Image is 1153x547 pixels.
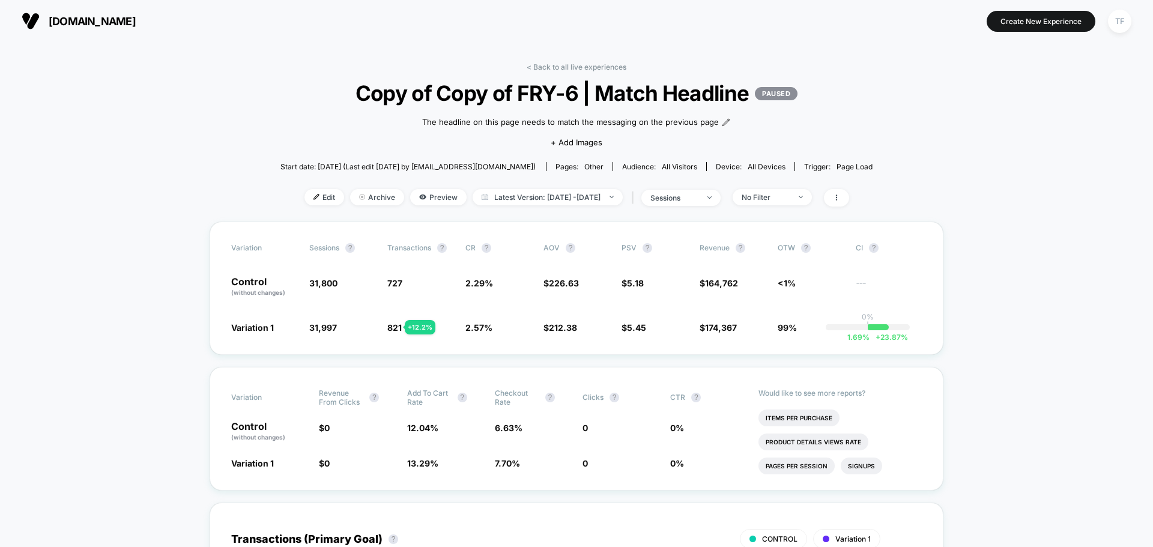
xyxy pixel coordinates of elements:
[707,196,712,199] img: end
[555,162,604,171] div: Pages:
[473,189,623,205] span: Latest Version: [DATE] - [DATE]
[778,278,796,288] span: <1%
[706,162,794,171] span: Device:
[670,458,684,468] span: 0 %
[583,423,588,433] span: 0
[231,422,307,442] p: Control
[407,388,452,406] span: Add To Cart Rate
[49,15,136,28] span: [DOMAIN_NAME]
[359,194,365,200] img: end
[778,243,844,253] span: OTW
[324,423,330,433] span: 0
[700,243,730,252] span: Revenue
[231,458,274,468] span: Variation 1
[670,393,685,402] span: CTR
[465,322,492,333] span: 2.57 %
[837,162,873,171] span: Page Load
[799,196,803,198] img: end
[662,162,697,171] span: All Visitors
[691,393,701,402] button: ?
[841,458,882,474] li: Signups
[309,243,339,252] span: Sessions
[622,278,644,288] span: $
[389,534,398,544] button: ?
[527,62,626,71] a: < Back to all live experiences
[867,321,869,330] p: |
[350,189,404,205] span: Archive
[705,322,737,333] span: 174,367
[543,243,560,252] span: AOV
[549,278,579,288] span: 226.63
[465,278,493,288] span: 2.29 %
[987,11,1095,32] button: Create New Experience
[387,322,402,333] span: 821
[835,534,871,543] span: Variation 1
[755,87,797,100] p: PAUSED
[324,458,330,468] span: 0
[18,11,139,31] button: [DOMAIN_NAME]
[758,434,868,450] li: Product Details Views Rate
[627,322,646,333] span: 5.45
[643,243,652,253] button: ?
[319,458,330,468] span: $
[407,423,438,433] span: 12.04 %
[549,322,577,333] span: 212.38
[310,80,843,106] span: Copy of Copy of FRY-6 | Match Headline
[1108,10,1131,33] div: TF
[387,278,402,288] span: 727
[465,243,476,252] span: CR
[869,243,879,253] button: ?
[482,194,488,200] img: calendar
[369,393,379,402] button: ?
[650,193,698,202] div: sessions
[705,278,738,288] span: 164,762
[847,333,870,342] span: 1.69 %
[622,162,697,171] div: Audience:
[407,458,438,468] span: 13.29 %
[610,393,619,402] button: ?
[319,423,330,433] span: $
[622,243,637,252] span: PSV
[566,243,575,253] button: ?
[758,388,922,397] p: Would like to see more reports?
[495,388,539,406] span: Checkout Rate
[231,322,274,333] span: Variation 1
[804,162,873,171] div: Trigger:
[670,423,684,433] span: 0 %
[856,243,922,253] span: CI
[410,189,467,205] span: Preview
[736,243,745,253] button: ?
[584,162,604,171] span: other
[748,162,785,171] span: all devices
[762,534,797,543] span: CONTROL
[231,289,285,296] span: (without changes)
[231,243,297,253] span: Variation
[319,388,363,406] span: Revenue From Clicks
[231,434,285,441] span: (without changes)
[1104,9,1135,34] button: TF
[495,458,520,468] span: 7.70 %
[345,243,355,253] button: ?
[387,243,431,252] span: Transactions
[482,243,491,253] button: ?
[280,162,536,171] span: Start date: [DATE] (Last edit [DATE] by [EMAIL_ADDRESS][DOMAIN_NAME])
[627,278,644,288] span: 5.18
[583,393,604,402] span: Clicks
[700,278,738,288] span: $
[876,333,880,342] span: +
[742,193,790,202] div: No Filter
[437,243,447,253] button: ?
[309,322,337,333] span: 31,997
[458,393,467,402] button: ?
[862,312,874,321] p: 0%
[856,280,922,297] span: ---
[304,189,344,205] span: Edit
[309,278,337,288] span: 31,800
[610,196,614,198] img: end
[801,243,811,253] button: ?
[22,12,40,30] img: Visually logo
[231,388,297,406] span: Variation
[622,322,646,333] span: $
[700,322,737,333] span: $
[778,322,797,333] span: 99%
